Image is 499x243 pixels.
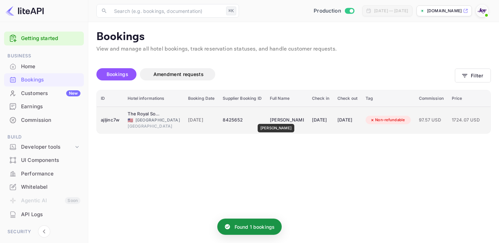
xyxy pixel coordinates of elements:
div: account-settings tabs [96,68,455,80]
span: 97.57 USD [419,116,444,124]
span: Build [4,133,84,141]
div: Switch to Sandbox mode [311,7,357,15]
div: [DATE] — [DATE] [374,8,408,14]
div: [DATE] [312,115,329,126]
th: Supplier Booking ID [219,90,265,107]
img: With Joy [477,5,487,16]
p: View and manage all hotel bookings, track reservation statuses, and handle customer requests. [96,45,491,53]
div: Earnings [21,103,80,111]
th: Full Name [266,90,308,107]
a: Getting started [21,35,80,42]
div: Performance [4,167,84,181]
a: Earnings [4,100,84,113]
div: New [66,90,80,96]
a: Performance [4,167,84,180]
button: Collapse navigation [38,225,50,238]
div: Home [21,63,80,71]
a: UI Components [4,154,84,166]
div: [GEOGRAPHIC_DATA] [128,123,180,129]
a: CustomersNew [4,87,84,99]
div: [DATE] [337,115,357,126]
th: ID [97,90,124,107]
th: Hotel informations [124,90,184,107]
div: UI Components [4,154,84,167]
div: Bookings [21,76,80,84]
span: Business [4,52,84,60]
th: Check out [333,90,362,107]
th: Price [448,90,490,107]
div: Developer tools [4,141,84,153]
div: The Royal Sonesta Chicago Downtown [128,111,162,117]
img: LiteAPI logo [5,5,44,16]
div: Commission [21,116,80,124]
p: Bookings [96,30,491,44]
div: Customers [21,90,80,97]
div: 8425652 [223,115,261,126]
span: United States of America [128,118,133,123]
div: Non-refundable [366,116,409,124]
div: UI Components [21,156,80,164]
span: Production [314,7,341,15]
p: Found 1 bookings [235,223,275,230]
div: Jaclyn MKPARU [270,115,304,126]
div: ⌘K [226,6,236,15]
th: Booking Date [184,90,219,107]
span: 1724.07 USD [452,116,486,124]
p: [DOMAIN_NAME] [427,8,462,14]
th: Check in [308,90,333,107]
div: Performance [21,170,80,178]
div: Developer tools [21,143,74,151]
div: Bookings [4,73,84,87]
div: API Logs [21,211,80,219]
div: Commission [4,114,84,127]
span: Amendment requests [153,71,204,77]
button: Filter [455,69,491,82]
a: Bookings [4,73,84,86]
a: API Logs [4,208,84,221]
th: Commission [415,90,448,107]
div: Getting started [4,32,84,45]
a: Home [4,60,84,73]
div: Whitelabel [4,181,84,194]
span: [DATE] [188,116,215,124]
div: [GEOGRAPHIC_DATA] [128,117,180,123]
a: Whitelabel [4,181,84,193]
div: ajljinc7w [101,115,119,126]
span: Security [4,228,84,236]
div: Whitelabel [21,183,80,191]
a: Commission [4,114,84,126]
span: Bookings [107,71,128,77]
input: Search (e.g. bookings, documentation) [110,4,223,18]
th: Tag [362,90,415,107]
